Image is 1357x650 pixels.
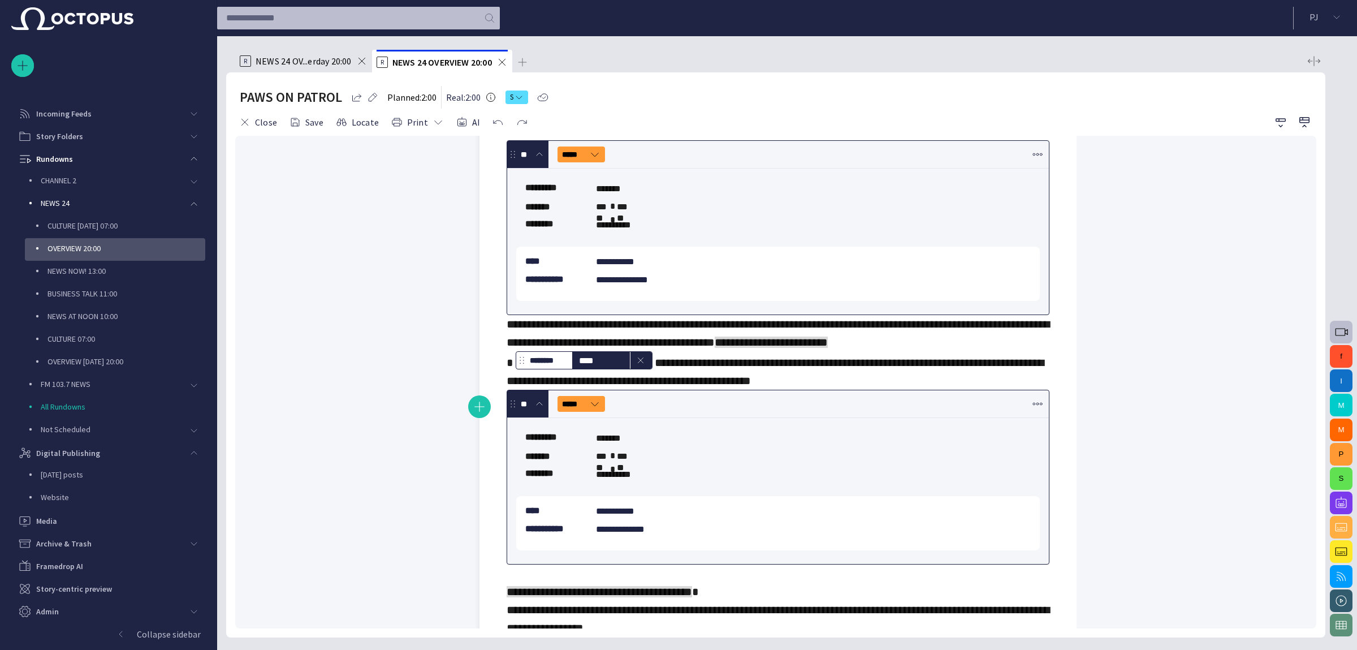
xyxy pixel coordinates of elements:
p: Rundowns [36,153,73,165]
p: [DATE] posts [41,469,205,480]
p: Planned: 2:00 [387,91,437,104]
img: Octopus News Room [11,7,133,30]
div: RNEWS 24 OV...erday 20:00 [235,50,372,72]
p: Not Scheduled [41,424,183,435]
p: CULTURE [DATE] 07:00 [47,220,205,231]
p: CULTURE 07:00 [47,333,205,345]
div: Media [11,510,205,532]
button: S [505,87,528,107]
button: Close [235,112,281,132]
div: CULTURE [DATE] 07:00 [25,216,205,238]
p: All Rundowns [41,401,205,412]
button: M [1330,394,1352,416]
p: Website [41,492,205,503]
button: S [1330,467,1352,490]
div: OVERVIEW 20:00 [25,238,205,261]
div: RNEWS 24 OVERVIEW 20:00 [372,50,512,72]
p: OVERVIEW 20:00 [47,243,205,254]
div: Framedrop AI [11,555,205,578]
p: Archive & Trash [36,538,92,549]
p: BUSINESS TALK 11:00 [47,288,205,299]
button: Locate [332,112,383,132]
p: NEWS 24 [41,197,183,209]
div: BUSINESS TALK 11:00 [25,283,205,306]
p: P J [1310,10,1319,24]
p: Digital Publishing [36,447,100,459]
ul: main menu [11,80,205,605]
span: NEWS 24 OV...erday 20:00 [256,55,352,67]
p: Incoming Feeds [36,108,92,119]
span: NEWS 24 OVERVIEW 20:00 [392,57,492,68]
button: f [1330,345,1352,368]
p: R [377,57,388,68]
p: NEWS AT NOON 10:00 [47,311,205,322]
div: All Rundowns [18,397,205,419]
p: CHANNEL 2 [41,175,183,186]
p: Framedrop AI [36,561,83,572]
button: M [1330,419,1352,441]
p: Story Folders [36,131,83,142]
p: Story-centric preview [36,583,112,595]
button: P [1330,443,1352,466]
span: S [510,92,515,103]
p: Real: 2:00 [446,91,481,104]
p: OVERVIEW [DATE] 20:00 [47,356,205,367]
div: NEWS NOW! 13:00 [25,261,205,283]
div: Website [18,487,205,510]
button: Print [387,112,448,132]
p: Media [36,515,57,527]
p: Collapse sidebar [137,627,201,641]
div: [DATE] posts [18,464,205,487]
div: CULTURE 07:00 [25,329,205,351]
button: AI [452,112,484,132]
p: NEWS NOW! 13:00 [47,265,205,277]
div: OVERVIEW [DATE] 20:00 [25,351,205,374]
button: Save [286,112,327,132]
div: Story-centric preview [11,578,205,600]
button: I [1330,369,1352,392]
p: FM 103.7 NEWS [41,378,183,390]
p: R [240,55,251,67]
h2: PAWS ON PATROL [240,88,342,106]
p: Admin [36,606,59,617]
div: NEWS AT NOON 10:00 [25,306,205,329]
button: Collapse sidebar [11,623,205,645]
button: PJ [1300,7,1350,27]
